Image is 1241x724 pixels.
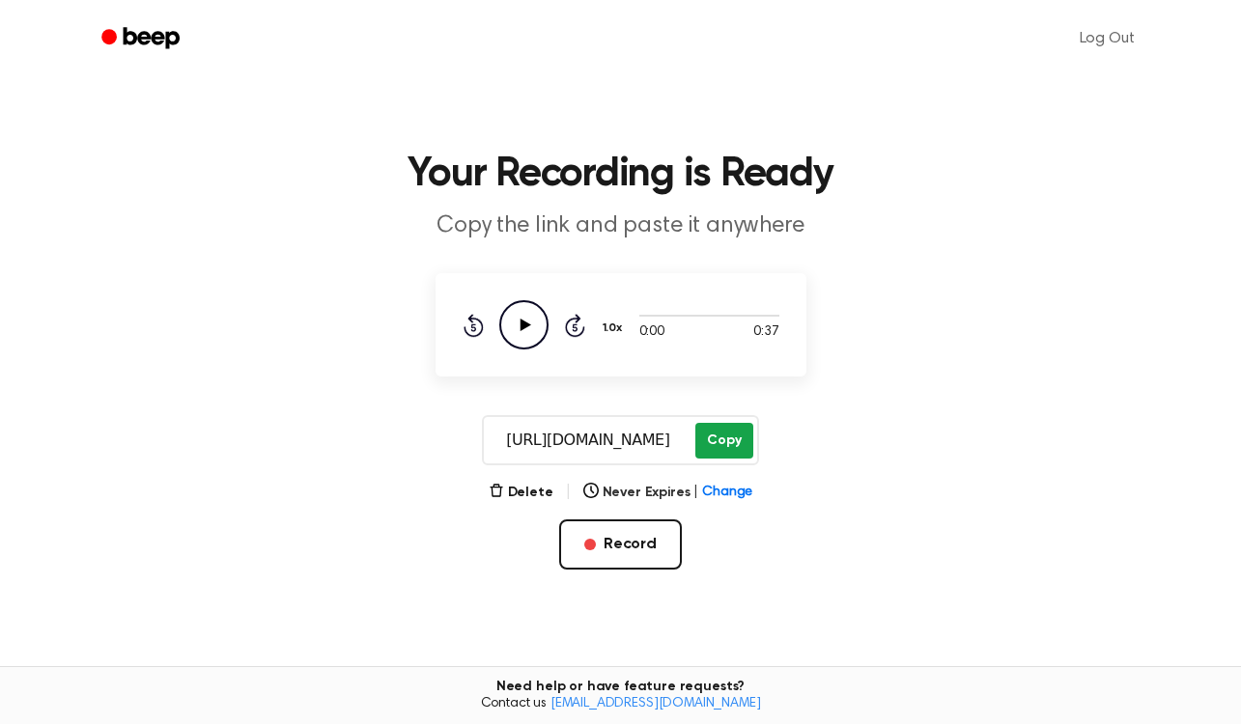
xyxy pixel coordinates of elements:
[565,481,572,504] span: |
[695,423,752,459] button: Copy
[753,322,778,343] span: 0:37
[127,154,1115,195] h1: Your Recording is Ready
[489,483,553,503] button: Delete
[583,483,753,503] button: Never Expires|Change
[639,322,664,343] span: 0:00
[702,483,752,503] span: Change
[250,210,992,242] p: Copy the link and paste it anywhere
[559,519,682,570] button: Record
[550,697,761,710] a: [EMAIL_ADDRESS][DOMAIN_NAME]
[1060,15,1154,62] a: Log Out
[601,312,630,345] button: 1.0x
[693,483,698,503] span: |
[12,696,1229,713] span: Contact us
[88,20,197,58] a: Beep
